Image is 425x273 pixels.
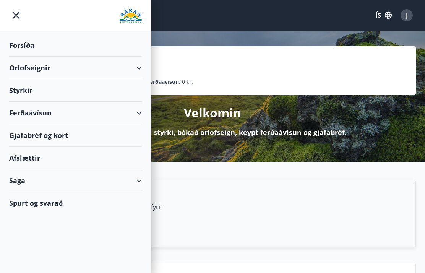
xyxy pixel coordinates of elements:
[9,57,142,79] div: Orlofseignir
[9,34,142,57] div: Forsíða
[9,192,142,214] div: Spurt og svarað
[9,147,142,169] div: Afslættir
[147,78,180,86] p: Ferðaávísun :
[371,8,396,22] button: ÍS
[9,8,23,22] button: menu
[9,124,142,147] div: Gjafabréf og kort
[397,6,416,24] button: J
[9,79,142,102] div: Styrkir
[9,102,142,124] div: Ferðaávísun
[182,78,193,86] span: 0 kr.
[9,169,142,192] div: Saga
[79,127,347,137] p: Hér getur þú sótt um styrki, bókað orlofseign, keypt ferðaávísun og gjafabréf.
[120,8,142,24] img: union_logo
[406,11,408,19] span: J
[184,104,241,121] p: Velkomin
